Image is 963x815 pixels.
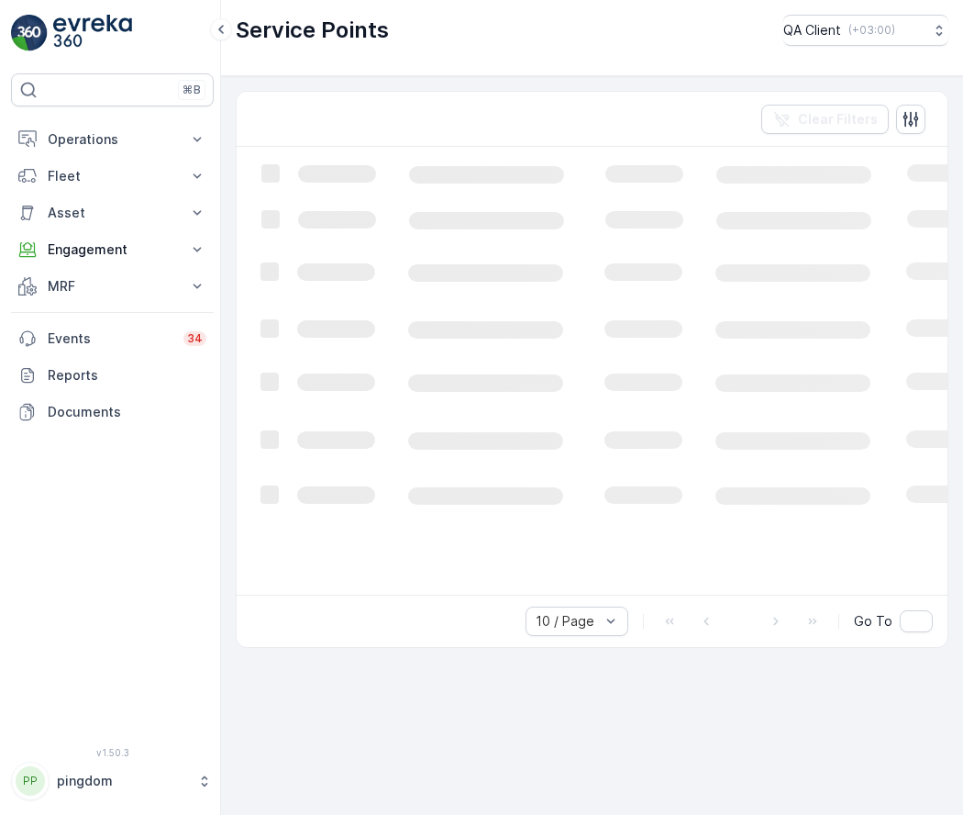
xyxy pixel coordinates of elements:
button: MRF [11,268,214,305]
button: PPpingdom [11,762,214,800]
a: Documents [11,394,214,430]
p: Engagement [48,240,177,259]
p: Asset [48,204,177,222]
span: v 1.50.3 [11,747,214,758]
p: Service Points [236,16,389,45]
button: Fleet [11,158,214,195]
p: Fleet [48,167,177,185]
p: ⌘B [183,83,201,97]
button: Operations [11,121,214,158]
p: Reports [48,366,206,385]
p: ( +03:00 ) [848,23,895,38]
p: QA Client [783,21,841,39]
button: QA Client(+03:00) [783,15,948,46]
button: Engagement [11,231,214,268]
img: logo [11,15,48,51]
a: Reports [11,357,214,394]
p: Operations [48,130,177,149]
p: 34 [187,331,203,346]
a: Events34 [11,320,214,357]
button: Asset [11,195,214,231]
p: Clear Filters [798,110,878,128]
button: Clear Filters [761,105,889,134]
span: Go To [854,612,892,631]
img: logo_light-DOdMpM7g.png [53,15,132,51]
p: Documents [48,403,206,421]
div: PP [16,766,45,796]
p: pingdom [57,772,188,790]
p: Events [48,329,172,348]
p: MRF [48,277,177,296]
